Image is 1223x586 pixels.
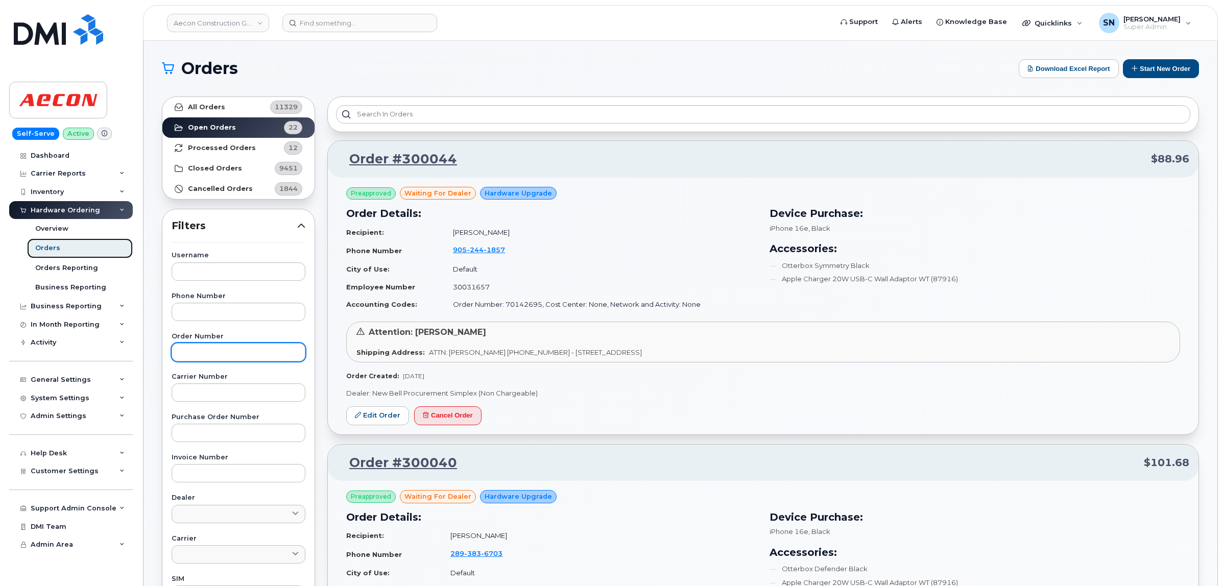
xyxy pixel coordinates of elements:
label: Order Number [172,333,305,340]
span: 1857 [484,246,505,254]
label: SIM [172,576,305,582]
span: 22 [289,123,298,132]
label: Carrier Number [172,374,305,380]
h3: Order Details: [346,509,757,525]
strong: Employee Number [346,283,415,291]
span: 11329 [275,102,298,112]
span: Orders [181,61,238,76]
label: Username [172,252,305,259]
strong: Phone Number [346,550,402,558]
span: waiting for dealer [404,188,471,198]
a: Open Orders22 [162,117,315,138]
strong: Recipient: [346,531,384,540]
span: iPhone 16e [770,527,808,535]
span: waiting for dealer [404,492,471,501]
a: 9052441857 [453,246,517,254]
span: 383 [464,549,481,557]
td: Order Number: 70142695, Cost Center: None, Network and Activity: None [444,296,757,313]
strong: Closed Orders [188,164,242,173]
td: [PERSON_NAME] [444,224,757,241]
strong: Recipient: [346,228,384,236]
h3: Accessories: [770,545,1181,560]
span: Hardware Upgrade [485,492,552,501]
span: , Black [808,527,830,535]
strong: Order Created: [346,372,399,380]
span: 244 [467,246,484,254]
td: [PERSON_NAME] [441,527,757,545]
strong: Phone Number [346,247,402,255]
label: Dealer [172,495,305,501]
li: Otterbox Defender Black [770,564,1181,574]
td: 30031657 [444,278,757,296]
label: Purchase Order Number [172,414,305,421]
span: 6703 [481,549,502,557]
span: $88.96 [1151,152,1189,166]
span: Preapproved [351,189,391,198]
button: Download Excel Report [1019,59,1119,78]
label: Phone Number [172,293,305,300]
input: Search in orders [336,105,1190,124]
h3: Order Details: [346,206,757,221]
span: [DATE] [403,372,424,380]
span: 9451 [279,163,298,173]
span: 905 [453,246,505,254]
a: Closed Orders9451 [162,158,315,179]
span: Preapproved [351,492,391,501]
strong: Cancelled Orders [188,185,253,193]
li: Otterbox Symmetry Black [770,261,1181,271]
span: Attention: [PERSON_NAME] [369,327,486,337]
span: $101.68 [1144,455,1189,470]
td: Default [444,260,757,278]
span: Filters [172,218,297,233]
span: , Black [808,224,830,232]
h3: Device Purchase: [770,206,1181,221]
strong: City of Use: [346,569,390,577]
a: All Orders11329 [162,97,315,117]
strong: Accounting Codes: [346,300,417,308]
h3: Device Purchase: [770,509,1181,525]
label: Invoice Number [172,454,305,461]
label: Carrier [172,535,305,542]
a: Processed Orders12 [162,138,315,158]
strong: All Orders [188,103,225,111]
a: Edit Order [346,406,409,425]
p: Dealer: New Bell Procurement Simplex (Non Chargeable) [346,388,1180,398]
span: 1844 [279,184,298,193]
button: Cancel Order [414,406,482,425]
span: 289 [450,549,502,557]
span: iPhone 16e [770,224,808,232]
button: Start New Order [1123,59,1199,78]
strong: City of Use: [346,265,390,273]
strong: Processed Orders [188,144,256,152]
span: 12 [289,143,298,153]
h3: Accessories: [770,241,1181,256]
a: Order #300040 [337,454,457,472]
span: ATTN: [PERSON_NAME] [PHONE_NUMBER] - [STREET_ADDRESS] [429,348,642,356]
a: 2893836703 [450,549,515,557]
a: Cancelled Orders1844 [162,179,315,199]
li: Apple Charger 20W USB-C Wall Adaptor WT (87916) [770,274,1181,284]
span: Hardware Upgrade [485,188,552,198]
a: Order #300044 [337,150,457,168]
strong: Open Orders [188,124,236,132]
strong: Shipping Address: [356,348,425,356]
td: Default [441,564,757,582]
